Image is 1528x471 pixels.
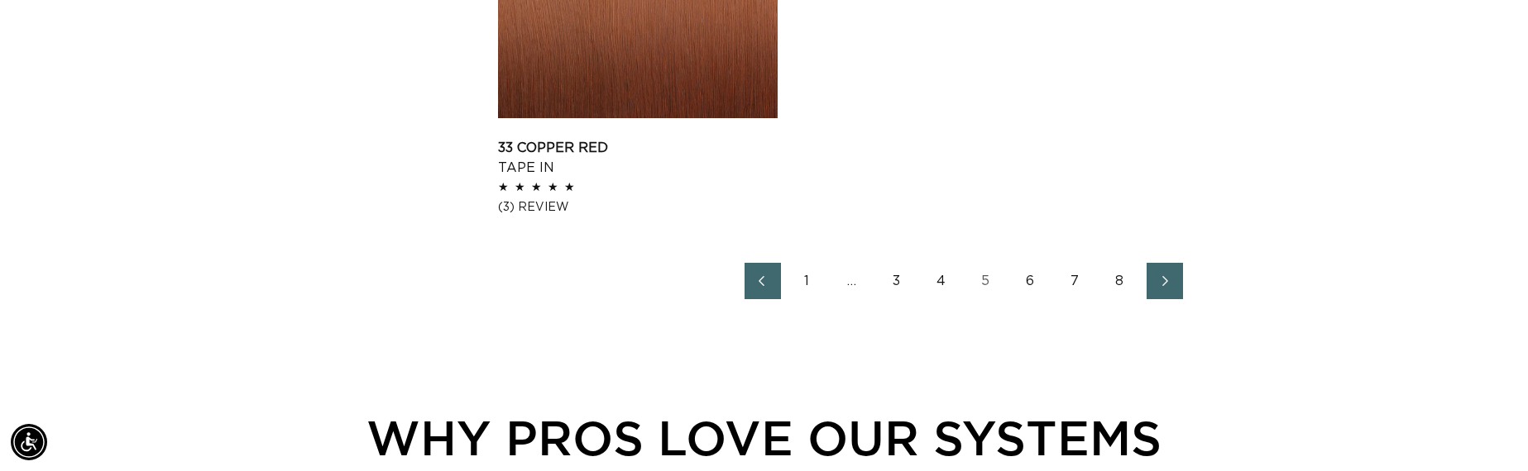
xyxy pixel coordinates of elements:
[1057,263,1094,299] a: Page 7
[968,263,1004,299] a: Page 5
[834,263,870,299] span: …
[745,263,781,299] a: Previous page
[789,263,826,299] a: Page 1
[11,424,47,460] div: Accessibility Menu
[498,263,1429,299] nav: Pagination
[923,263,960,299] a: Page 4
[1147,263,1183,299] a: Next page
[1102,263,1138,299] a: Page 8
[1013,263,1049,299] a: Page 6
[879,263,915,299] a: Page 3
[498,138,778,178] a: 33 Copper Red Tape In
